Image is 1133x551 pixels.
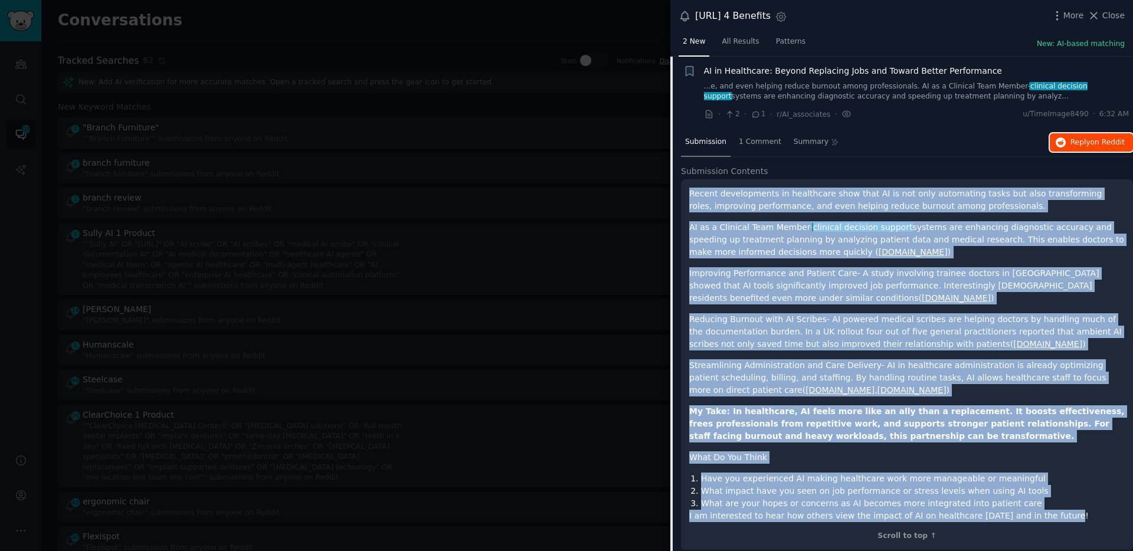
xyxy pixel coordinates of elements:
p: Recent developments in healthcare show that AI is not only automating tasks but also transforming... [689,188,1125,212]
span: r/AI_associates [777,110,830,119]
div: [URL] 4 Benefits [695,9,771,24]
a: [DOMAIN_NAME] [877,385,947,395]
a: [DOMAIN_NAME] [1013,339,1082,349]
a: Patterns [772,32,810,57]
a: AI in Healthcare: Beyond Replacing Jobs and Toward Better Performance [704,65,1002,77]
button: Replyon Reddit [1050,133,1133,152]
p: AI as a Clinical Team Member- systems are enhancing diagnostic accuracy and speeding up treatment... [689,221,1125,258]
span: Close [1102,9,1125,22]
a: 2 New [679,32,709,57]
span: 6:32 AM [1099,109,1129,120]
span: More [1063,9,1084,22]
a: [DOMAIN_NAME] [922,293,991,303]
a: ...e, and even helping reduce burnout among professionals. AI as a Clinical Team Member-clinical ... [704,81,1129,102]
li: Have you experienced AI making healthcare work more manageable or meaningful [701,473,1125,485]
button: Close [1088,9,1125,22]
a: All Results [718,32,763,57]
span: 1 Comment [739,137,781,147]
span: Summary [794,137,829,147]
span: · [744,108,746,120]
span: · [770,108,772,120]
p: Improving Performance and Patient Care- A study involving trainee doctors in [GEOGRAPHIC_DATA] sh... [689,267,1125,304]
button: New: AI-based matching [1037,39,1125,50]
p: Streamlining Administration and Care Delivery- AI in healthcare administration is already optimiz... [689,359,1125,396]
p: Reducing Burnout with AI Scribes- AI powered medical scribes are helping doctors by handling much... [689,313,1125,350]
span: Patterns [776,37,805,47]
span: clinical decision support [812,222,913,232]
span: · [1093,109,1095,120]
div: Scroll to top ↑ [689,531,1125,542]
span: u/TimeImage8490 [1023,109,1088,120]
span: on Reddit [1091,138,1125,146]
li: What are your hopes or concerns as AI becomes more integrated into patient care [701,497,1125,510]
li: What impact have you seen on job performance or stress levels when using AI tools [701,485,1125,497]
a: [DOMAIN_NAME] [879,247,948,257]
span: · [834,108,837,120]
button: More [1051,9,1084,22]
span: Submission Contents [681,165,768,178]
span: 2 [725,109,739,120]
span: Reply [1070,137,1125,148]
span: All Results [722,37,759,47]
span: 2 New [683,37,705,47]
p: I am interested to hear how others view the impact of AI on healthcare [DATE] and in the future! [689,510,1125,522]
p: What Do You Think [689,451,1125,464]
strong: My Take: In healthcare, AI feels more like an ally than a replacement. It boosts effectiveness, f... [689,406,1125,441]
span: Submission [685,137,726,147]
span: 1 [751,109,765,120]
span: · [718,108,721,120]
a: [DOMAIN_NAME] [805,385,875,395]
